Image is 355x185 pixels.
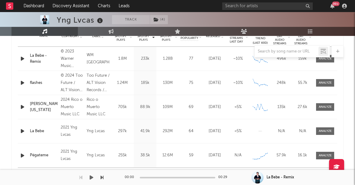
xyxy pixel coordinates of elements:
[272,104,290,110] div: 135k
[293,27,308,45] span: US Latest Day Audio Streams
[181,128,202,134] div: 64
[30,152,58,158] a: Pégateme
[135,152,155,158] div: 38.5k
[150,15,168,24] button: (4)
[113,128,132,134] div: 297k
[61,96,84,118] div: 2024 Rico o Muerto Music LLC
[61,48,84,70] div: © 2023 Warner Music México, S.A. de C.V.
[218,174,230,181] div: 00:29
[272,80,290,86] div: 248k
[87,52,110,66] div: WM [GEOGRAPHIC_DATA]
[293,128,312,134] div: N/A
[272,56,290,62] div: 496k
[30,128,58,134] a: La Bebe
[181,80,202,86] div: 75
[330,4,334,8] button: 99+
[87,72,110,94] div: Too Future / ALT:Vision Records / Queens Road Music
[62,34,79,38] span: Copyright
[113,31,129,42] span: 7 Day Spotify Plays
[228,104,248,110] div: <5%
[255,49,318,54] input: Search by song name or URL
[272,128,290,134] div: N/A
[61,72,84,94] div: © 2024 Too Future / ALT:Vision Records / Queens Road Music
[30,53,58,65] a: La Bebe - Remix
[135,104,155,110] div: 88.9k
[222,2,313,10] input: Search for artists
[158,104,177,110] div: 109M
[181,104,202,110] div: 69
[87,152,110,159] div: Yng Lvcas
[112,15,150,24] button: Track
[293,104,312,110] div: 27.6k
[267,175,294,180] div: La Bebe - Remix
[135,56,155,62] div: 233k
[113,152,132,158] div: 255k
[158,31,174,42] span: ATD Spotify Plays
[293,80,312,86] div: 55.7k
[30,101,58,113] a: [PERSON_NAME][US_STATE]
[113,80,132,86] div: 1.24M
[228,128,248,134] div: <5%
[158,128,177,134] div: 292M
[181,152,202,158] div: 59
[205,128,225,134] div: [DATE]
[135,80,155,86] div: 185k
[228,152,248,158] div: N/A
[205,56,225,62] div: [DATE]
[92,34,101,38] span: Label
[293,152,312,158] div: 16.1k
[30,34,58,38] div: Name
[135,31,151,42] span: Last Day Spotify Plays
[205,104,225,110] div: [DATE]
[158,152,177,158] div: 12.6M
[57,15,104,25] div: Yng Lvcas
[205,80,225,86] div: [DATE]
[228,29,245,43] span: Estimated % Playlist Streams Last Day
[135,128,155,134] div: 41.9k
[61,124,84,139] div: 2021 Yng Lvcas
[113,104,132,110] div: 705k
[181,31,198,40] span: Spotify Popularity
[113,56,132,62] div: 1.8M
[293,56,312,62] div: 159k
[30,80,58,86] a: flashes
[205,152,225,158] div: [DATE]
[228,56,248,62] div: ~ 10 %
[125,174,137,181] div: 00:00
[158,56,177,62] div: 1.28B
[87,128,110,135] div: Yng Lvcas
[272,152,290,158] div: 57.9k
[228,80,248,86] div: ~ 10 %
[332,2,340,6] div: 99 +
[206,34,220,38] span: Released
[61,148,84,163] div: 2021 Yng Lvcas
[251,27,269,45] div: Global Streaming Trend (Last 60D)
[150,15,168,24] span: ( 4 )
[158,80,177,86] div: 130M
[181,56,202,62] div: 77
[87,96,110,118] div: Rico o Muerto Music LLC
[272,27,287,45] span: Global Latest Day Audio Streams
